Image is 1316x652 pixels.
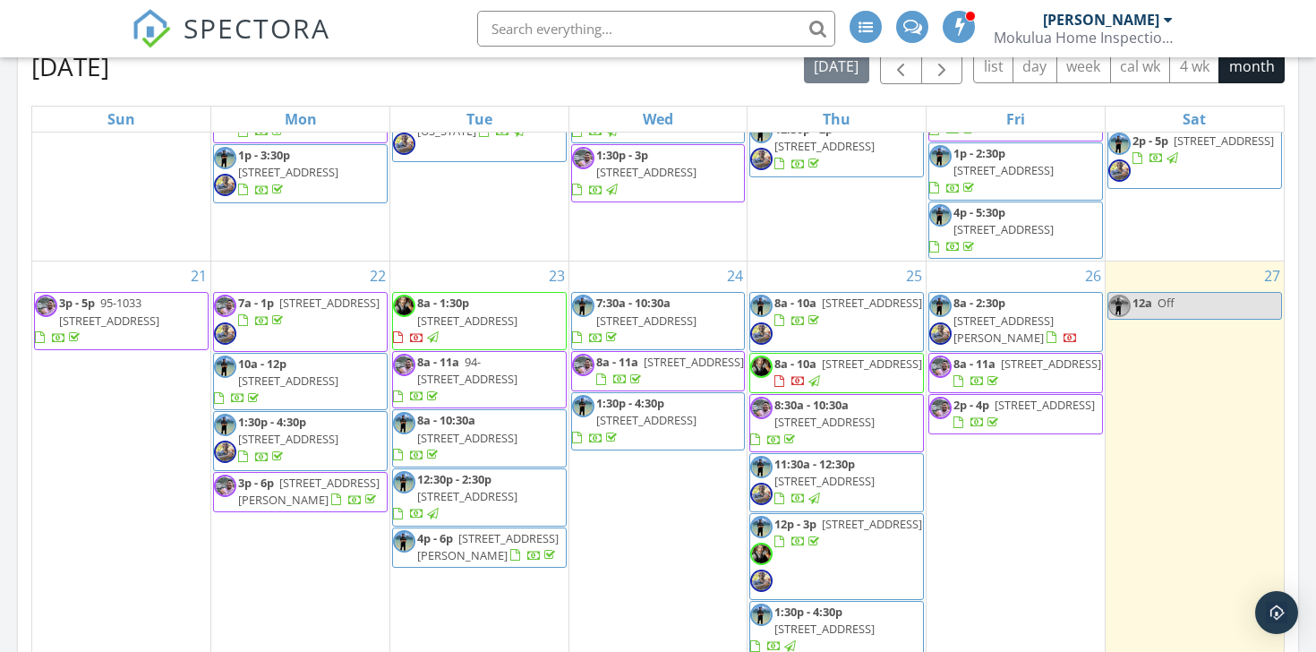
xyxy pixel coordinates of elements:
[995,397,1095,413] span: [STREET_ADDRESS]
[1169,48,1219,83] button: 4 wk
[571,392,746,450] a: 1:30p - 4:30p [STREET_ADDRESS]
[1003,107,1029,132] a: Friday
[994,29,1173,47] div: Mokulua Home Inspections
[804,48,869,83] button: [DATE]
[822,295,922,311] span: [STREET_ADDRESS]
[477,11,835,47] input: Search everything...
[417,488,517,504] span: [STREET_ADDRESS]
[238,164,338,180] span: [STREET_ADDRESS]
[1056,48,1111,83] button: week
[417,530,559,563] a: 4p - 6p [STREET_ADDRESS][PERSON_NAME]
[545,262,568,290] a: Go to September 23, 2025
[596,147,648,163] span: 1:30p - 3p
[238,431,338,447] span: [STREET_ADDRESS]
[393,471,517,521] a: 12:30p - 2:30p [STREET_ADDRESS]
[749,353,924,393] a: 8a - 10a [STREET_ADDRESS]
[104,107,139,132] a: Sunday
[750,570,773,592] img: img_4473.jpeg
[214,356,236,378] img: img_5637.jpg
[774,456,855,472] span: 11:30a - 12:30p
[1081,262,1105,290] a: Go to September 26, 2025
[1001,356,1101,372] span: [STREET_ADDRESS]
[953,221,1054,237] span: [STREET_ADDRESS]
[596,164,696,180] span: [STREET_ADDRESS]
[392,292,567,350] a: 8a - 1:30p [STREET_ADDRESS]
[749,394,924,452] a: 8:30a - 10:30a [STREET_ADDRESS]
[571,351,746,391] a: 8a - 11a [STREET_ADDRESS]
[31,48,109,84] h2: [DATE]
[1108,295,1131,317] img: img_5637.jpg
[774,138,875,154] span: [STREET_ADDRESS]
[929,397,952,419] img: img_3256.jpg
[572,295,696,345] a: 7:30a - 10:30a [STREET_ADDRESS]
[639,107,677,132] a: Wednesday
[1132,133,1274,166] a: 2p - 5p [STREET_ADDRESS]
[928,292,1103,351] a: 8a - 2:30p [STREET_ADDRESS][PERSON_NAME]
[1132,295,1152,311] span: 12a
[214,414,236,436] img: img_5637.jpg
[366,262,389,290] a: Go to September 22, 2025
[417,412,475,428] span: 8a - 10:30a
[1255,591,1298,634] div: Open Intercom Messenger
[774,295,922,328] a: 8a - 10a [STREET_ADDRESS]
[214,475,236,497] img: img_3256.jpg
[417,354,459,370] span: 8a - 11a
[953,295,1005,311] span: 8a - 2:30p
[921,47,963,84] button: Next month
[214,356,338,406] a: 10a - 12p [STREET_ADDRESS]
[750,516,773,538] img: img_5637.jpg
[393,471,415,493] img: img_5637.jpg
[238,414,338,464] a: 1:30p - 4:30p [STREET_ADDRESS]
[929,356,952,378] img: img_3256.jpg
[953,162,1054,178] span: [STREET_ADDRESS]
[213,472,388,512] a: 3p - 6p [STREET_ADDRESS][PERSON_NAME]
[596,395,664,411] span: 1:30p - 4:30p
[723,262,747,290] a: Go to September 24, 2025
[35,295,57,317] img: img_3256.jpg
[953,397,1095,430] a: 2p - 4p [STREET_ADDRESS]
[749,453,924,512] a: 11:30a - 12:30p [STREET_ADDRESS]
[214,322,236,345] img: img_4473.jpeg
[1179,107,1209,132] a: Saturday
[774,621,875,637] span: [STREET_ADDRESS]
[749,292,924,351] a: 8a - 10a [STREET_ADDRESS]
[214,147,236,169] img: img_5637.jpg
[1107,130,1282,189] a: 2p - 5p [STREET_ADDRESS]
[929,295,952,317] img: img_5637.jpg
[928,202,1103,260] a: 4p - 5:30p [STREET_ADDRESS]
[184,9,330,47] span: SPECTORA
[417,106,559,139] span: [STREET_ADDRESS][US_STATE]
[417,354,517,387] span: 94-[STREET_ADDRESS]
[929,204,952,227] img: img_5637.jpg
[393,412,517,462] a: 8a - 10:30a [STREET_ADDRESS]
[774,356,816,372] span: 8a - 10a
[392,409,567,468] a: 8a - 10:30a [STREET_ADDRESS]
[238,475,274,491] span: 3p - 6p
[393,295,415,317] img: img_0091.jpg
[392,468,567,527] a: 12:30p - 2:30p [STREET_ADDRESS]
[238,475,380,508] span: [STREET_ADDRESS][PERSON_NAME]
[238,373,338,389] span: [STREET_ADDRESS]
[213,292,388,351] a: 7a - 1p [STREET_ADDRESS]
[1158,295,1175,311] span: Off
[953,145,1005,161] span: 1p - 2:30p
[902,262,926,290] a: Go to September 25, 2025
[238,356,286,372] span: 10a - 12p
[279,295,380,311] span: [STREET_ADDRESS]
[929,322,952,345] img: img_4473.jpeg
[953,397,989,413] span: 2p - 4p
[774,473,875,489] span: [STREET_ADDRESS]
[1174,133,1274,149] span: [STREET_ADDRESS]
[417,530,559,563] span: [STREET_ADDRESS][PERSON_NAME]
[929,145,1054,195] a: 1p - 2:30p [STREET_ADDRESS]
[1108,159,1131,182] img: img_4473.jpeg
[1260,262,1284,290] a: Go to September 27, 2025
[774,397,849,413] span: 8:30a - 10:30a
[596,354,638,370] span: 8a - 11a
[238,295,380,328] a: 7a - 1p [STREET_ADDRESS]
[644,354,744,370] span: [STREET_ADDRESS]
[1043,11,1159,29] div: [PERSON_NAME]
[132,24,330,62] a: SPECTORA
[1132,133,1168,149] span: 2p - 5p
[750,356,773,378] img: img_0091.jpg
